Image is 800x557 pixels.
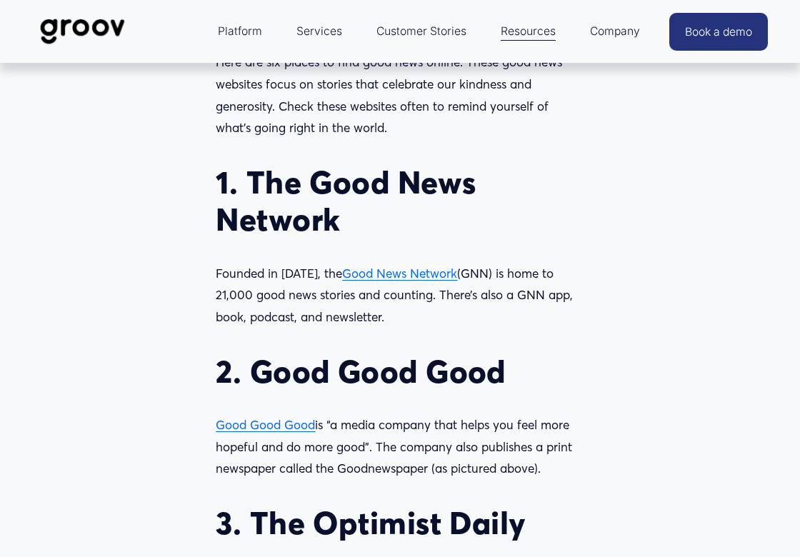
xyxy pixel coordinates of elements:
h2: 1. The Good News Network [216,164,584,239]
img: Groov | Workplace Science Platform | Unlock Performance | Drive Results [32,8,133,55]
p: Here are six places to find good news online. These good news websites focus on stories that cele... [216,51,584,139]
h2: 2. Good Good Good [216,353,584,390]
a: Customer Stories [369,14,474,49]
span: Resources [501,21,556,41]
a: Book a demo [669,13,768,51]
a: folder dropdown [211,14,269,49]
span: Platform [218,21,262,41]
a: folder dropdown [583,14,647,49]
p: is “a media company that helps you feel more hopeful and do more good”. The company also publishe... [216,414,584,480]
a: Good Good Good [216,417,315,432]
a: Good News Network [342,266,457,281]
h2: 3. The Optimist Daily [216,504,584,541]
p: Founded in [DATE], the (GNN) is home to 21,000 good news stories and counting. There’s also a GNN... [216,263,584,328]
a: Services [289,14,349,49]
a: folder dropdown [494,14,563,49]
span: Company [590,21,640,41]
